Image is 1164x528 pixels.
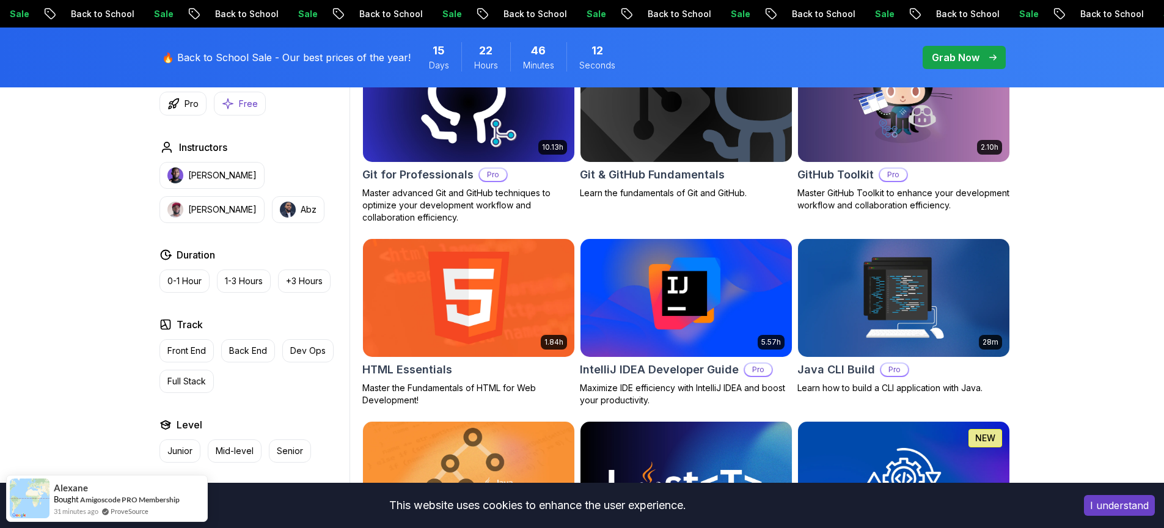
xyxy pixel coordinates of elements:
a: Git & GitHub Fundamentals cardGit & GitHub FundamentalsLearn the fundamentals of Git and GitHub. [580,43,792,199]
img: HTML Essentials card [363,239,574,358]
p: Back to School [1071,8,1154,20]
a: HTML Essentials card1.84hHTML EssentialsMaster the Fundamentals of HTML for Web Development! [362,238,575,407]
button: Dev Ops [282,339,334,362]
p: Sale [144,8,183,20]
p: Learn how to build a CLI application with Java. [797,382,1010,394]
p: Free [239,98,258,110]
button: Accept cookies [1084,495,1155,516]
span: Hours [474,59,498,71]
button: Senior [269,439,311,463]
button: instructor img[PERSON_NAME] [159,162,265,189]
p: Back to School [61,8,144,20]
p: 1-3 Hours [225,275,263,287]
p: Back to School [494,8,577,20]
span: Days [429,59,449,71]
p: NEW [975,432,995,444]
div: This website uses cookies to enhance the user experience. [9,492,1066,519]
button: Free [214,92,266,116]
img: instructor img [167,167,183,183]
p: Mid-level [216,445,254,457]
p: 2.10h [981,142,998,152]
p: 10.13h [542,142,563,152]
h2: Track [177,317,203,332]
p: Pro [480,169,507,181]
h2: HTML Essentials [362,361,452,378]
span: 46 Minutes [531,42,546,59]
p: Junior [167,445,192,457]
a: Git for Professionals card10.13hGit for ProfessionalsProMaster advanced Git and GitHub techniques... [362,43,575,224]
p: Pro [745,364,772,376]
p: Sale [577,8,616,20]
button: Junior [159,439,200,463]
p: Master GitHub Toolkit to enhance your development workflow and collaboration efficiency. [797,187,1010,211]
h2: Duration [177,248,215,262]
p: 🔥 Back to School Sale - Our best prices of the year! [162,50,411,65]
button: Back End [221,339,275,362]
p: +3 Hours [286,275,323,287]
p: [PERSON_NAME] [188,169,257,182]
span: Seconds [579,59,615,71]
p: Back to School [926,8,1009,20]
span: Bought [54,494,79,504]
p: Sale [721,8,760,20]
h2: GitHub Toolkit [797,166,874,183]
p: Master the Fundamentals of HTML for Web Development! [362,382,575,406]
img: GitHub Toolkit card [798,43,1009,162]
p: Sale [1009,8,1049,20]
p: Back to School [782,8,865,20]
button: Full Stack [159,370,214,393]
a: IntelliJ IDEA Developer Guide card5.57hIntelliJ IDEA Developer GuideProMaximize IDE efficiency wi... [580,238,792,407]
p: Learn the fundamentals of Git and GitHub. [580,187,792,199]
button: 0-1 Hour [159,269,210,293]
span: 12 Seconds [591,42,603,59]
p: 28m [983,337,998,347]
span: Alexane [54,483,88,493]
button: instructor img[PERSON_NAME] [159,196,265,223]
p: Grab Now [932,50,979,65]
p: Back End [229,345,267,357]
a: Amigoscode PRO Membership [80,495,180,504]
p: Full Stack [167,375,206,387]
a: GitHub Toolkit card2.10hGitHub ToolkitProMaster GitHub Toolkit to enhance your development workfl... [797,43,1010,211]
p: Abz [301,204,317,216]
img: provesource social proof notification image [10,479,49,518]
a: ProveSource [111,506,148,516]
img: IntelliJ IDEA Developer Guide card [580,239,792,358]
span: 22 Hours [479,42,492,59]
img: Git for Professionals card [363,43,574,162]
p: Sale [433,8,472,20]
p: Maximize IDE efficiency with IntelliJ IDEA and boost your productivity. [580,382,792,406]
p: Pro [185,98,199,110]
span: 31 minutes ago [54,506,98,516]
p: 1.84h [544,337,563,347]
p: Sale [288,8,328,20]
button: +3 Hours [278,269,331,293]
h2: Java CLI Build [797,361,875,378]
img: Java CLI Build card [798,239,1009,358]
p: Front End [167,345,206,357]
p: Back to School [350,8,433,20]
p: Master advanced Git and GitHub techniques to optimize your development workflow and collaboration... [362,187,575,224]
p: Back to School [638,8,721,20]
p: Pro [881,364,908,376]
p: 5.57h [761,337,781,347]
h2: IntelliJ IDEA Developer Guide [580,361,739,378]
p: Dev Ops [290,345,326,357]
button: Front End [159,339,214,362]
button: Mid-level [208,439,262,463]
img: Git & GitHub Fundamentals card [580,43,792,162]
img: instructor img [280,202,296,218]
h2: Git & GitHub Fundamentals [580,166,725,183]
p: Sale [865,8,904,20]
h2: Level [177,417,202,432]
h2: Git for Professionals [362,166,474,183]
p: [PERSON_NAME] [188,204,257,216]
h2: Instructors [179,140,227,155]
span: Minutes [523,59,554,71]
button: Pro [159,92,207,116]
span: 15 Days [433,42,445,59]
p: 0-1 Hour [167,275,202,287]
button: 1-3 Hours [217,269,271,293]
button: instructor imgAbz [272,196,324,223]
a: Java CLI Build card28mJava CLI BuildProLearn how to build a CLI application with Java. [797,238,1010,395]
